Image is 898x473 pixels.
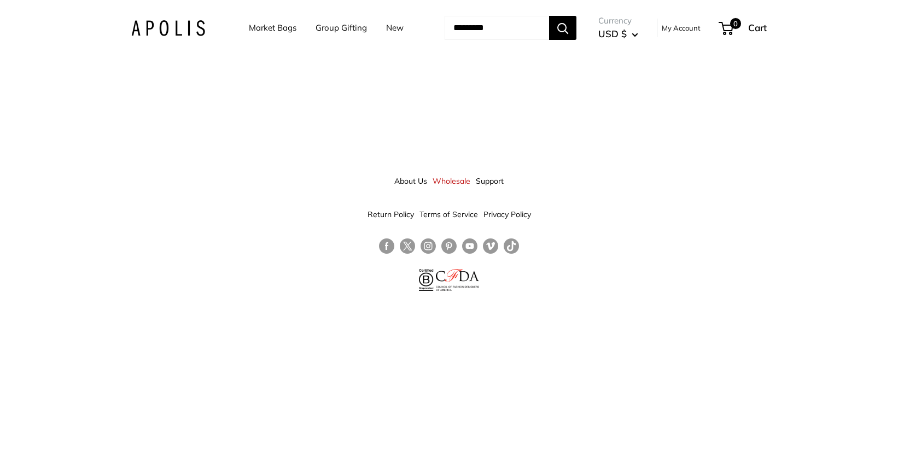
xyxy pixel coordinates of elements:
[476,171,504,191] a: Support
[419,205,478,224] a: Terms of Service
[598,25,638,43] button: USD $
[379,238,394,254] a: Follow us on Facebook
[483,238,498,254] a: Follow us on Vimeo
[421,238,436,254] a: Follow us on Instagram
[720,19,767,37] a: 0 Cart
[483,205,531,224] a: Privacy Policy
[249,20,296,36] a: Market Bags
[598,13,638,28] span: Currency
[730,18,741,29] span: 0
[748,22,767,33] span: Cart
[504,238,519,254] a: Follow us on Tumblr
[662,21,701,34] a: My Account
[598,28,627,39] span: USD $
[433,171,470,191] a: Wholesale
[400,238,415,258] a: Follow us on Twitter
[419,269,434,291] img: Certified B Corporation
[441,238,457,254] a: Follow us on Pinterest
[131,20,205,36] img: Apolis
[436,269,479,291] img: Council of Fashion Designers of America Member
[386,20,404,36] a: New
[445,16,549,40] input: Search...
[316,20,367,36] a: Group Gifting
[549,16,576,40] button: Search
[462,238,477,254] a: Follow us on YouTube
[394,171,427,191] a: About Us
[368,205,414,224] a: Return Policy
